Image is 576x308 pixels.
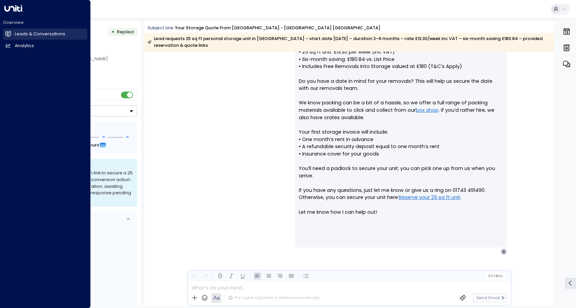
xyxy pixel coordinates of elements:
div: A [501,248,507,254]
div: Lead requests 25 sq ft personal storage unit in [GEOGRAPHIC_DATA] – start date [DATE] – duration ... [148,35,550,49]
button: Cc|Bcc [485,273,505,279]
span: Subject Line: [148,25,174,31]
div: • [112,27,115,37]
h2: Analytics [15,43,34,49]
span: Cc Bcc [488,274,503,278]
h2: Leads & Conversations [15,31,65,37]
button: Undo [190,272,198,280]
a: Analytics [3,40,87,52]
div: Your storage quote from [GEOGRAPHIC_DATA] - [GEOGRAPHIC_DATA] [GEOGRAPHIC_DATA] [175,25,380,31]
a: Reserve your 25 sq ft unit [399,194,460,201]
button: Redo [201,272,209,280]
a: box shop [416,107,439,114]
span: Replied [117,29,134,35]
span: | [494,274,495,278]
h2: Overview [3,20,87,26]
a: Leads & Conversations [3,29,87,40]
div: The agent signature is added automatically [228,295,320,301]
p: Hi [PERSON_NAME], Your Quote: • 25 sq ft unit: £13.30 per week (Inc VAT) • Six-month saving: £180... [299,27,503,223]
